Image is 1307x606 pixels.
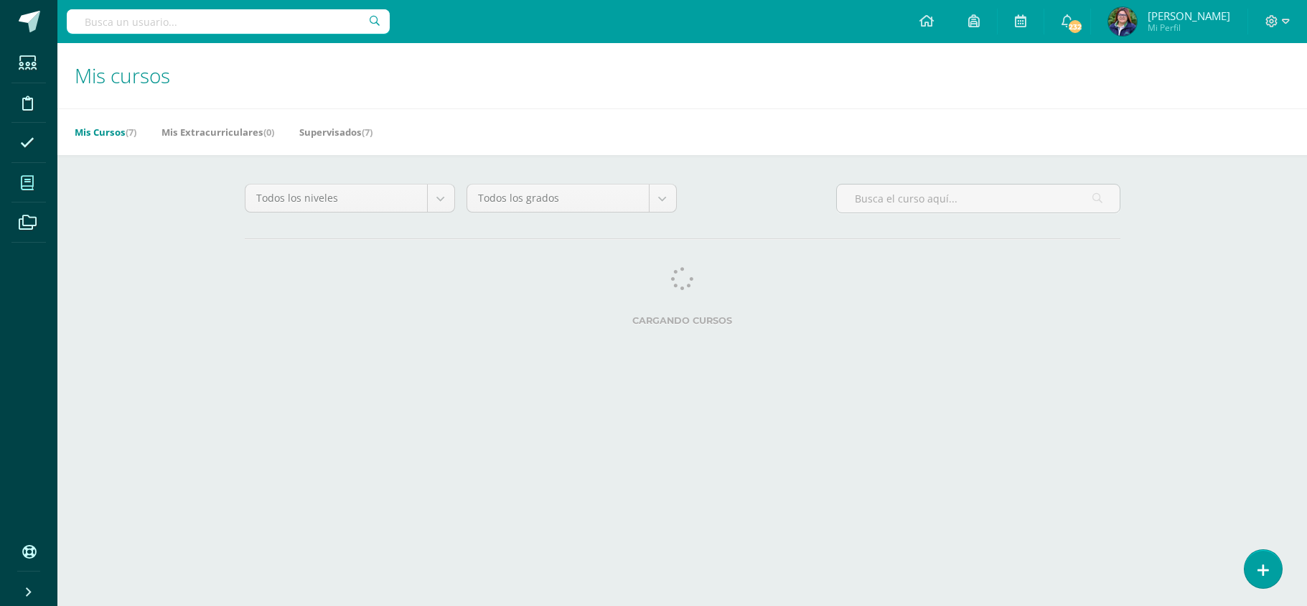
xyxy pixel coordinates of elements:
span: Todos los grados [478,185,638,212]
a: Todos los niveles [245,185,454,212]
span: [PERSON_NAME] [1148,9,1230,23]
img: cd816e1d9b99ce6ebfda1176cabbab92.png [1108,7,1137,36]
a: Mis Cursos(7) [75,121,136,144]
span: Todos los niveles [256,185,416,212]
span: Mi Perfil [1148,22,1230,34]
a: Todos los grados [467,185,676,212]
input: Busca un usuario... [67,9,390,34]
input: Busca el curso aquí... [837,185,1120,213]
span: (0) [263,126,274,139]
span: (7) [362,126,373,139]
span: 232 [1067,19,1083,34]
a: Mis Extracurriculares(0) [161,121,274,144]
label: Cargando cursos [245,315,1120,326]
span: Mis cursos [75,62,170,89]
span: (7) [126,126,136,139]
a: Supervisados(7) [299,121,373,144]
